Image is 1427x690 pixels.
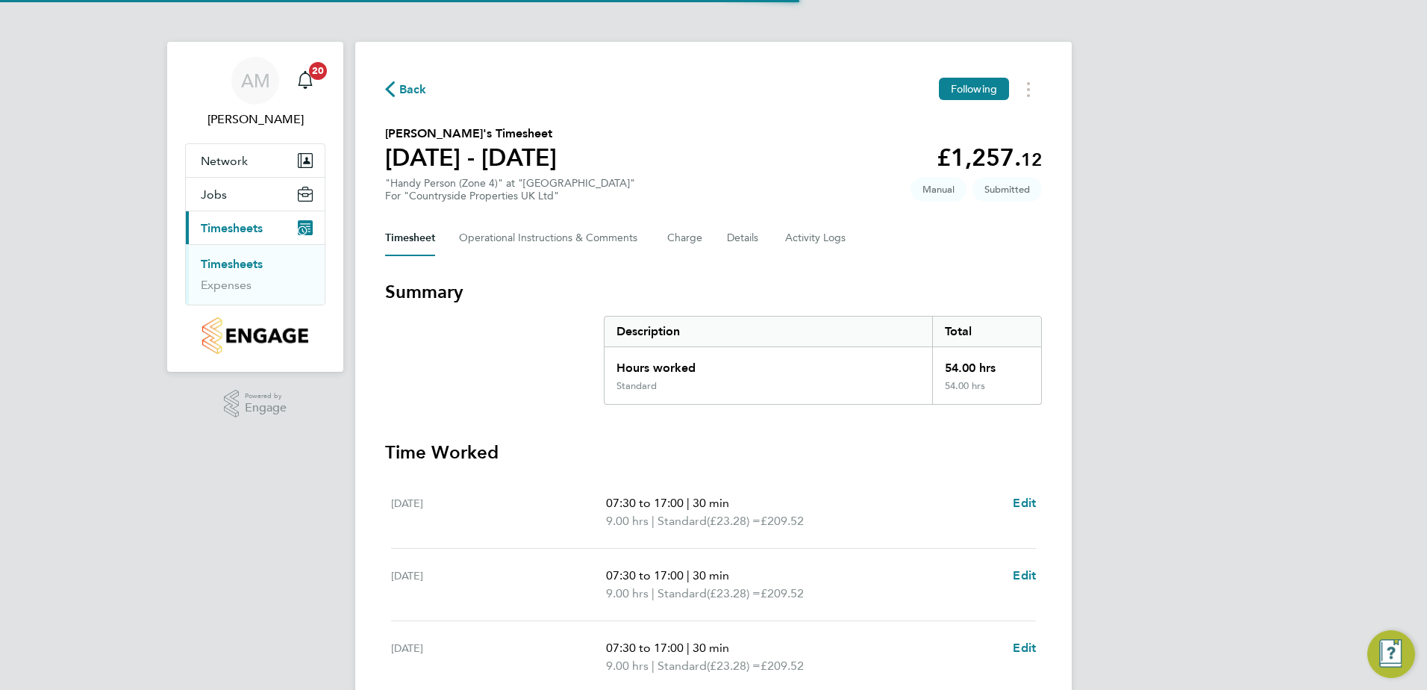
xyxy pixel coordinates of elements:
[605,347,932,380] div: Hours worked
[385,280,1042,304] h3: Summary
[693,496,729,510] span: 30 min
[202,317,307,354] img: countryside-properties-logo-retina.png
[693,641,729,655] span: 30 min
[391,639,606,675] div: [DATE]
[385,220,435,256] button: Timesheet
[201,278,252,292] a: Expenses
[186,144,325,177] button: Network
[652,514,655,528] span: |
[385,190,635,202] div: For "Countryside Properties UK Ltd"
[687,568,690,582] span: |
[186,178,325,211] button: Jobs
[652,659,655,673] span: |
[1013,496,1036,510] span: Edit
[241,71,270,90] span: AM
[658,657,707,675] span: Standard
[785,220,848,256] button: Activity Logs
[201,221,263,235] span: Timesheets
[186,244,325,305] div: Timesheets
[707,514,761,528] span: (£23.28) =
[932,380,1041,404] div: 54.00 hrs
[1013,568,1036,582] span: Edit
[1015,78,1042,101] button: Timesheets Menu
[1013,641,1036,655] span: Edit
[1013,639,1036,657] a: Edit
[693,568,729,582] span: 30 min
[972,177,1042,202] span: This timesheet is Submitted.
[391,567,606,603] div: [DATE]
[185,317,325,354] a: Go to home page
[932,347,1041,380] div: 54.00 hrs
[185,111,325,128] span: Alex Moss
[761,514,804,528] span: £209.52
[385,143,557,172] h1: [DATE] - [DATE]
[658,585,707,603] span: Standard
[385,441,1042,464] h3: Time Worked
[245,390,287,402] span: Powered by
[185,57,325,128] a: AM[PERSON_NAME]
[245,402,287,414] span: Engage
[385,125,557,143] h2: [PERSON_NAME]'s Timesheet
[309,62,327,80] span: 20
[201,154,248,168] span: Network
[652,586,655,600] span: |
[604,316,1042,405] div: Summary
[951,82,997,96] span: Following
[385,177,635,202] div: "Handy Person (Zone 4)" at "[GEOGRAPHIC_DATA]"
[937,143,1042,172] app-decimal: £1,257.
[939,78,1009,100] button: Following
[658,512,707,530] span: Standard
[1013,567,1036,585] a: Edit
[459,220,643,256] button: Operational Instructions & Comments
[201,187,227,202] span: Jobs
[606,641,684,655] span: 07:30 to 17:00
[727,220,761,256] button: Details
[761,659,804,673] span: £209.52
[167,42,343,372] nav: Main navigation
[606,568,684,582] span: 07:30 to 17:00
[761,586,804,600] span: £209.52
[616,380,657,392] div: Standard
[606,514,649,528] span: 9.00 hrs
[606,659,649,673] span: 9.00 hrs
[201,257,263,271] a: Timesheets
[606,586,649,600] span: 9.00 hrs
[606,496,684,510] span: 07:30 to 17:00
[932,317,1041,346] div: Total
[1367,630,1415,678] button: Engage Resource Center
[667,220,703,256] button: Charge
[911,177,967,202] span: This timesheet was manually created.
[1013,494,1036,512] a: Edit
[687,496,690,510] span: |
[1021,149,1042,170] span: 12
[605,317,932,346] div: Description
[186,211,325,244] button: Timesheets
[385,80,427,99] button: Back
[224,390,287,418] a: Powered byEngage
[687,641,690,655] span: |
[707,659,761,673] span: (£23.28) =
[399,81,427,99] span: Back
[707,586,761,600] span: (£23.28) =
[391,494,606,530] div: [DATE]
[290,57,320,105] a: 20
